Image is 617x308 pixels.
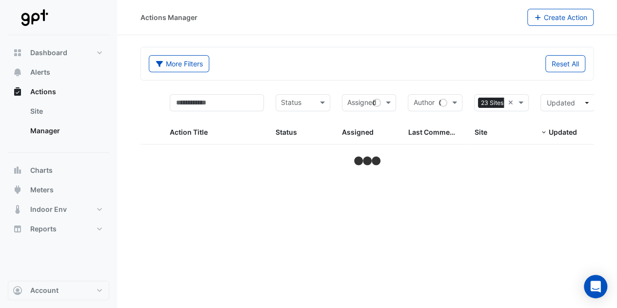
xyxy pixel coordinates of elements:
app-icon: Dashboard [13,48,22,58]
span: 23 Sites selected [478,98,531,108]
button: Updated [540,94,595,111]
span: Updated [549,128,577,136]
button: Alerts [8,62,109,82]
div: Open Intercom Messenger [584,275,607,298]
div: Actions [8,102,109,144]
span: Reports [30,224,57,234]
span: Account [30,286,59,295]
a: Manager [22,121,109,141]
span: Site [474,128,487,136]
span: Updated [547,99,575,107]
a: Site [22,102,109,121]
button: Actions [8,82,109,102]
img: Company Logo [12,8,56,27]
button: Dashboard [8,43,109,62]
div: Actions Manager [140,12,198,22]
span: Meters [30,185,54,195]
app-icon: Actions [13,87,22,97]
app-icon: Reports [13,224,22,234]
button: More Filters [149,55,209,72]
button: Account [8,281,109,300]
app-icon: Charts [13,165,22,175]
app-icon: Meters [13,185,22,195]
span: Action Title [170,128,208,136]
span: Assigned [342,128,374,136]
span: Charts [30,165,53,175]
button: Charts [8,161,109,180]
button: Reports [8,219,109,239]
span: Actions [30,87,56,97]
button: Meters [8,180,109,200]
button: Reset All [545,55,585,72]
app-icon: Alerts [13,67,22,77]
span: Last Commented [408,128,464,136]
span: Clear [508,97,516,108]
button: Indoor Env [8,200,109,219]
span: Alerts [30,67,50,77]
span: Indoor Env [30,205,67,214]
span: Dashboard [30,48,67,58]
span: Status [276,128,297,136]
app-icon: Indoor Env [13,205,22,214]
button: Create Action [527,9,594,26]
